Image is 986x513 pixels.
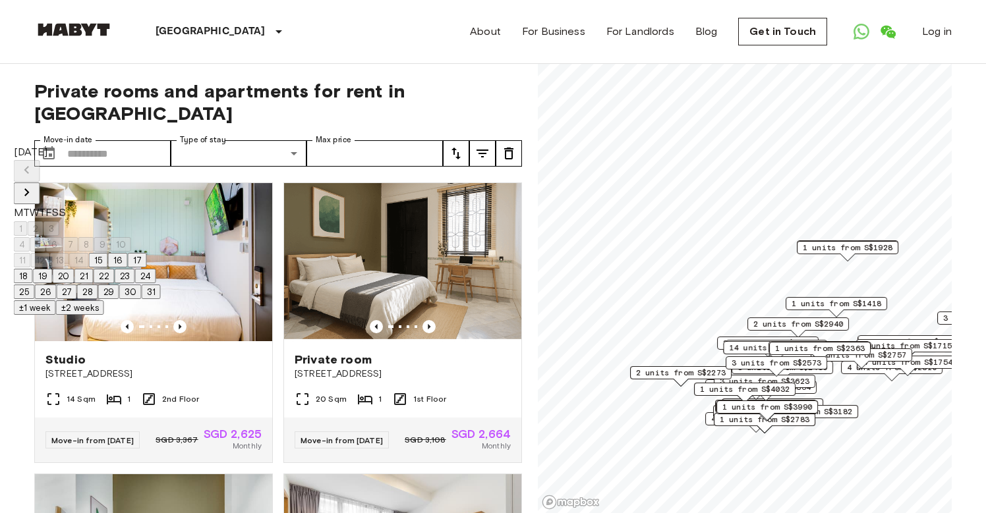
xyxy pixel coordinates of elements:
[542,495,600,510] a: Mapbox logo
[98,284,119,299] button: 29
[636,367,726,379] span: 2 units from S$2273
[726,340,827,360] div: Map marker
[34,182,273,463] a: Marketing picture of unit SG-01-111-002-001Previous imagePrevious imageStudio[STREET_ADDRESS]14 S...
[768,341,870,362] div: Map marker
[862,340,952,352] span: 2 units from S$1715
[39,206,45,219] span: Thursday
[723,341,829,362] div: Map marker
[732,357,821,369] span: 3 units from S$2573
[28,221,43,236] button: 2
[711,413,801,425] span: 4 units from S$1680
[63,237,78,252] button: 7
[722,398,823,419] div: Map marker
[856,339,958,360] div: Map marker
[50,253,69,267] button: 13
[51,435,134,445] span: Move-in from [DATE]
[817,349,906,361] span: 2 units from S$2757
[43,221,59,236] button: 3
[46,237,63,252] button: 6
[496,140,522,167] button: tune
[717,337,819,357] div: Map marker
[14,206,23,219] span: Monday
[128,253,147,267] button: 17
[14,269,33,283] button: 18
[378,393,382,405] span: 1
[45,367,262,381] span: [STREET_ADDRESS]
[14,221,28,236] button: 1
[156,24,266,40] p: [GEOGRAPHIC_DATA]
[695,24,718,40] a: Blog
[45,206,51,219] span: Friday
[700,383,790,395] span: 1 units from S$4032
[14,300,161,315] div: Move In Flexibility
[875,18,901,45] a: Open WeChat
[94,269,115,283] button: 22
[316,134,351,146] label: Max price
[284,183,521,341] img: Marketing picture of unit SG-01-021-003-01
[56,300,104,315] button: ±2 weeks
[77,284,98,299] button: 28
[482,440,511,452] span: Monthly
[797,241,898,261] div: Map marker
[34,80,522,124] span: Private rooms and apartments for rent in [GEOGRAPHIC_DATA]
[14,253,31,267] button: 11
[30,237,46,252] button: 5
[135,269,156,283] button: 24
[43,134,92,146] label: Move-in date
[413,393,446,405] span: 1st Floor
[723,337,813,349] span: 3 units from S$1764
[716,401,817,421] div: Map marker
[714,413,815,433] div: Map marker
[857,335,964,356] div: Map marker
[797,240,898,261] div: Map marker
[316,393,347,405] span: 20 Sqm
[51,206,59,219] span: Saturday
[14,237,30,252] button: 4
[405,434,446,446] span: SGD 3,108
[757,405,858,425] div: Map marker
[127,393,130,405] span: 1
[811,348,912,369] div: Map marker
[115,269,135,283] button: 23
[715,381,817,401] div: Map marker
[180,134,226,146] label: Type of stay
[301,435,383,445] span: Move-in from [DATE]
[14,300,56,315] button: ±1 week
[694,383,796,403] div: Map marker
[753,318,843,330] span: 2 units from S$2940
[156,434,198,446] span: SGD 3,367
[59,206,66,219] span: Sunday
[295,352,372,367] span: Private room
[728,399,817,411] span: 1 units from S$3600
[863,336,958,348] span: 15 units from S$1480
[716,400,818,421] div: Map marker
[142,284,161,299] button: 31
[162,393,199,405] span: 2nd Floor
[729,342,823,354] span: 14 units from S$2348
[720,375,809,387] span: 3 units from S$3623
[35,284,57,299] button: 26
[45,352,86,367] span: Studio
[792,298,881,310] span: 1 units from S$1418
[30,206,39,219] span: Wednesday
[786,297,887,317] div: Map marker
[726,356,827,377] div: Map marker
[204,428,262,440] span: SGD 2,625
[295,367,511,381] span: [STREET_ADDRESS]
[732,361,833,381] div: Map marker
[233,440,262,452] span: Monthly
[14,284,35,299] button: 25
[283,182,522,463] a: Marketing picture of unit SG-01-021-003-01Previous imagePrevious imagePrivate room[STREET_ADDRESS...
[121,320,134,333] button: Previous image
[108,253,128,267] button: 16
[31,253,50,267] button: 12
[747,317,849,338] div: Map marker
[803,242,892,254] span: 1 units from S$1928
[78,237,94,252] button: 8
[111,237,131,252] button: 10
[470,24,501,40] a: About
[763,406,852,418] span: 1 units from S$3182
[451,428,511,440] span: SGD 2,664
[69,253,89,267] button: 14
[94,237,111,252] button: 9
